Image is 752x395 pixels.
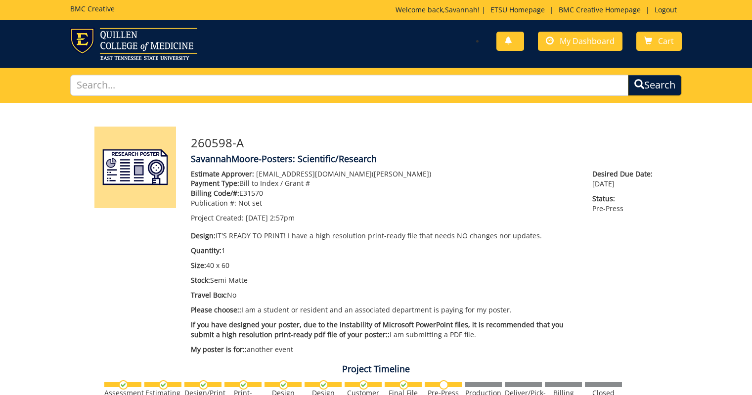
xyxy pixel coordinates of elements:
img: checkmark [359,380,368,390]
h3: 260598-A [191,136,658,149]
a: BMC Creative Homepage [554,5,646,14]
p: I am submitting a PDF file. [191,320,578,340]
span: Design: [191,231,216,240]
p: Pre-Press [592,194,658,214]
p: Semi Matte [191,275,578,285]
h4: SavannahMoore-Posters: Scientific/Research [191,154,658,164]
p: 40 x 60 [191,261,578,270]
span: Payment Type: [191,178,239,188]
span: Billing Code/#: [191,188,239,198]
img: checkmark [239,380,248,390]
span: Desired Due Date: [592,169,658,179]
span: If you have designed your poster, due to the instability of Microsoft PowerPoint files, it is rec... [191,320,564,339]
p: [EMAIL_ADDRESS][DOMAIN_NAME] ([PERSON_NAME]) [191,169,578,179]
span: Size: [191,261,206,270]
span: Quantity: [191,246,221,255]
p: Bill to Index / Grant # [191,178,578,188]
a: Logout [650,5,682,14]
a: Savannah [445,5,478,14]
span: Please choose:: [191,305,241,314]
a: Cart [636,32,682,51]
img: checkmark [199,380,208,390]
p: IT'S READY TO PRINT! I have a high resolution print-ready file that needs NO changes nor updates. [191,231,578,241]
a: My Dashboard [538,32,622,51]
p: [DATE] [592,169,658,189]
img: checkmark [319,380,328,390]
h4: Project Timeline [87,364,665,374]
p: E31570 [191,188,578,198]
input: Search... [70,75,629,96]
p: another event [191,345,578,354]
span: My poster is for:: [191,345,247,354]
img: ETSU logo [70,28,197,60]
p: I am a student or resident and an associated department is paying for my poster. [191,305,578,315]
span: Cart [658,36,674,46]
span: Stock: [191,275,210,285]
img: checkmark [399,380,408,390]
img: no [439,380,448,390]
img: Product featured image [94,127,176,208]
span: Not set [238,198,262,208]
p: 1 [191,246,578,256]
span: Travel Box: [191,290,227,300]
button: Search [628,75,682,96]
p: Welcome back, ! | | | [396,5,682,15]
span: My Dashboard [560,36,615,46]
span: [DATE] 2:57pm [246,213,295,222]
span: Publication #: [191,198,236,208]
span: Project Created: [191,213,244,222]
span: Status: [592,194,658,204]
h5: BMC Creative [70,5,115,12]
img: checkmark [159,380,168,390]
span: Estimate Approver: [191,169,254,178]
a: ETSU Homepage [486,5,550,14]
img: checkmark [119,380,128,390]
p: No [191,290,578,300]
img: checkmark [279,380,288,390]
